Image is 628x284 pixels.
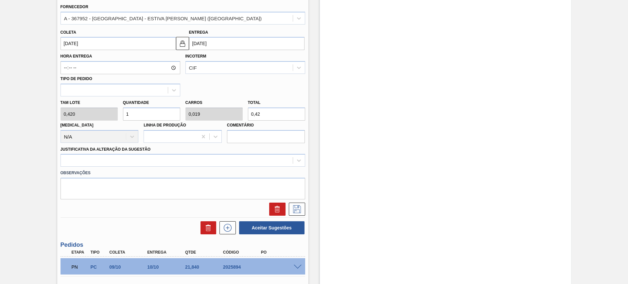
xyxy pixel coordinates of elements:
div: Coleta [108,250,150,255]
label: Tipo de pedido [61,76,92,81]
div: Qtde [183,250,226,255]
div: 09/10/2025 [108,264,150,270]
img: locked [179,40,186,47]
label: Carros [185,100,202,105]
div: CIF [189,65,197,71]
label: Observações [61,168,305,178]
p: PN [72,264,88,270]
label: Hora Entrega [61,52,180,61]
input: dd/mm/yyyy [189,37,305,50]
h3: Pedidos [61,242,305,248]
div: Código [221,250,264,255]
label: [MEDICAL_DATA] [61,123,94,127]
div: Entrega [146,250,188,255]
div: Excluir Sugestões [197,221,216,234]
button: Aceitar Sugestões [239,221,305,234]
label: Quantidade [123,100,149,105]
div: Aceitar Sugestões [236,221,305,235]
div: 10/10/2025 [146,264,188,270]
label: Linha de Produção [144,123,186,127]
div: Etapa [70,250,90,255]
div: Pedido de Compra [89,264,108,270]
div: Salvar Sugestão [286,203,305,216]
label: Total [248,100,261,105]
label: Coleta [61,30,76,35]
label: Fornecedor [61,5,88,9]
div: 21,840 [183,264,226,270]
div: 2025894 [221,264,264,270]
div: Nova sugestão [216,221,236,234]
label: Tam lote [61,98,118,108]
div: A - 367952 - [GEOGRAPHIC_DATA] - ESTIVA [PERSON_NAME] ([GEOGRAPHIC_DATA]) [64,15,262,21]
label: Incoterm [185,54,206,58]
label: Comentário [227,121,305,130]
div: PO [259,250,302,255]
div: Tipo [89,250,108,255]
input: dd/mm/yyyy [61,37,176,50]
label: Entrega [189,30,208,35]
button: locked [176,37,189,50]
label: Justificativa da Alteração da Sugestão [61,147,151,152]
div: Excluir Sugestão [266,203,286,216]
div: Pedido em Negociação [70,260,90,274]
